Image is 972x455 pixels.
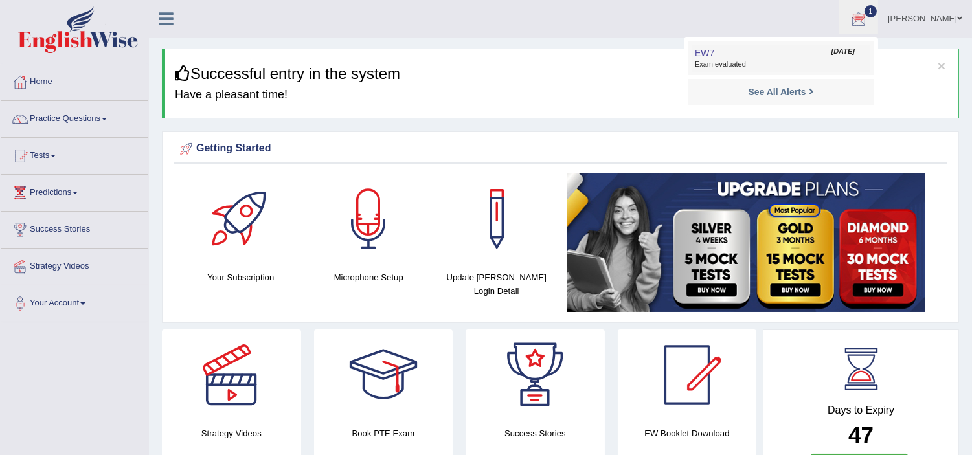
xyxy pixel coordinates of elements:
[692,45,870,72] a: EW7 [DATE] Exam evaluated
[865,5,877,17] span: 1
[695,48,714,58] span: EW7
[177,139,944,159] div: Getting Started
[1,249,148,281] a: Strategy Videos
[175,89,949,102] h4: Have a pleasant time!
[831,47,855,57] span: [DATE]
[695,60,867,70] span: Exam evaluated
[1,64,148,96] a: Home
[1,101,148,133] a: Practice Questions
[748,87,806,97] strong: See All Alerts
[1,212,148,244] a: Success Stories
[618,427,757,440] h4: EW Booklet Download
[314,427,453,440] h4: Book PTE Exam
[311,271,427,284] h4: Microphone Setup
[938,59,945,72] button: ×
[162,427,301,440] h4: Strategy Videos
[1,138,148,170] a: Tests
[745,85,817,99] a: See All Alerts
[848,422,874,447] b: 47
[175,65,949,82] h3: Successful entry in the system
[1,285,148,318] a: Your Account
[778,405,944,416] h4: Days to Expiry
[567,173,925,312] img: small5.jpg
[1,175,148,207] a: Predictions
[466,427,605,440] h4: Success Stories
[439,271,554,298] h4: Update [PERSON_NAME] Login Detail
[183,271,299,284] h4: Your Subscription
